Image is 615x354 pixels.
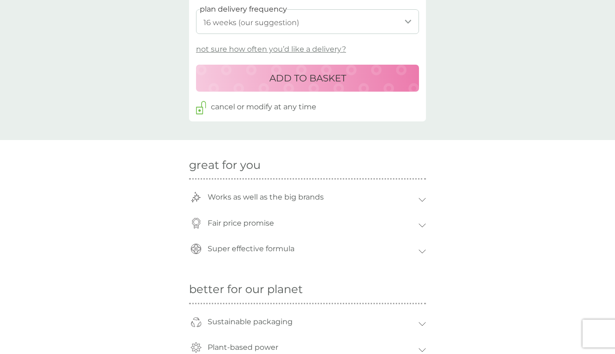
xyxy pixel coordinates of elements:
[203,311,297,333] p: Sustainable packaging
[189,159,426,172] h2: great for you
[189,283,426,296] h2: better for our planet
[211,101,316,113] p: cancel or modify at any time
[191,218,201,229] img: smol-medal.svg
[196,43,346,55] p: not sure how often you’d like a delivery?
[200,3,287,15] label: plan delivery frequency
[191,317,202,327] img: smol-leaves-recycle.svg
[196,65,419,92] button: ADD TO BASKET
[203,238,299,260] p: Super effective formula
[269,71,346,86] p: ADD TO BASKET
[190,243,202,254] img: smol-super-effective.svg
[203,187,328,208] p: Works as well as the big brands
[190,342,202,353] img: smol-sunflower.svg
[203,213,279,234] p: Fair price promise
[191,192,201,203] img: smol-stars.svg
